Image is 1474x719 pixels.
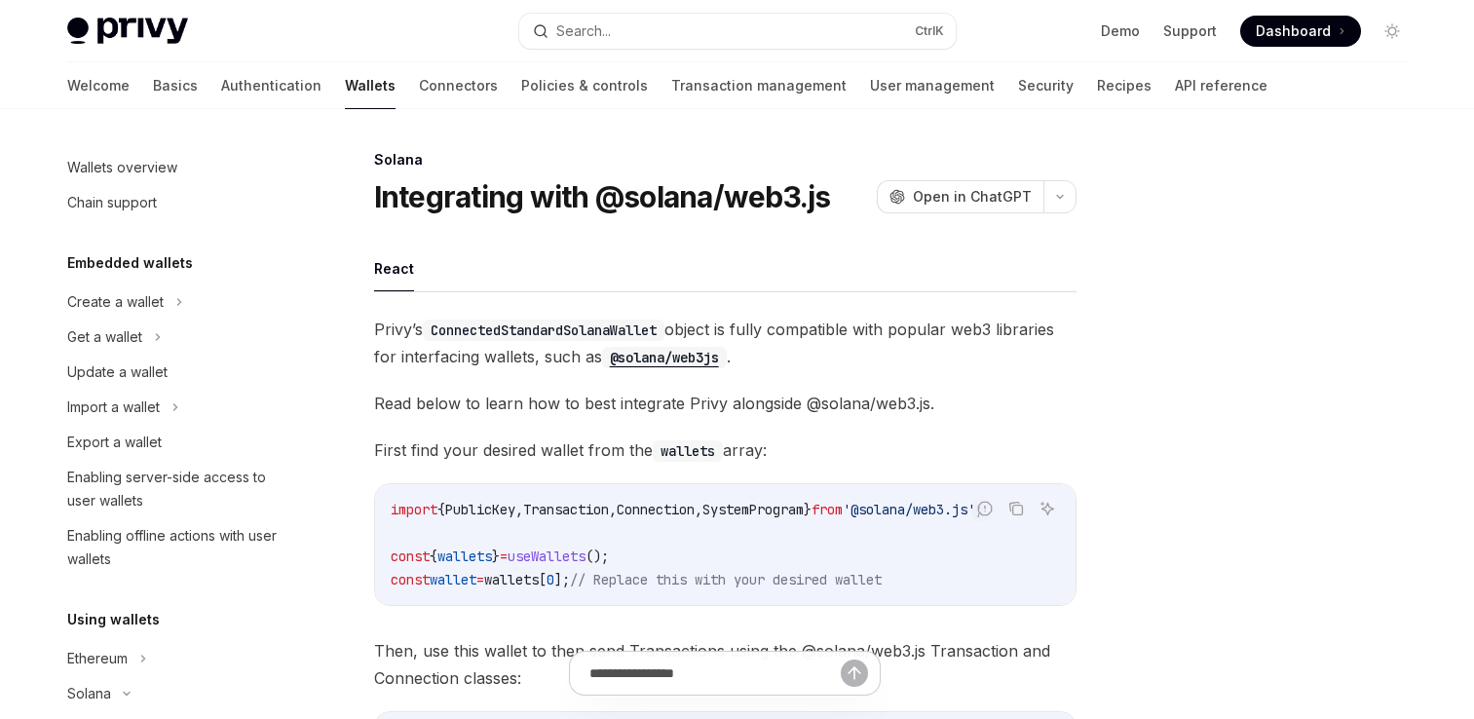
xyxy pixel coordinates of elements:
span: Read below to learn how to best integrate Privy alongside @solana/web3.js. [374,390,1077,417]
a: Export a wallet [52,425,301,460]
a: Support [1163,21,1217,41]
a: @solana/web3js [602,347,727,366]
a: Enabling offline actions with user wallets [52,518,301,577]
span: '@solana/web3.js' [843,501,975,518]
a: Recipes [1097,62,1152,109]
div: Enabling offline actions with user wallets [67,524,289,571]
span: } [492,548,500,565]
h5: Embedded wallets [67,251,193,275]
span: , [515,501,523,518]
a: Welcome [67,62,130,109]
button: Open in ChatGPT [877,180,1043,213]
button: Send message [841,660,868,687]
span: useWallets [508,548,586,565]
span: } [804,501,812,518]
code: wallets [653,440,723,462]
button: Report incorrect code [972,496,998,521]
span: const [391,548,430,565]
button: Get a wallet [52,320,171,355]
div: Chain support [67,191,157,214]
a: Chain support [52,185,301,220]
div: Search... [556,19,611,43]
div: Export a wallet [67,431,162,454]
a: Demo [1101,21,1140,41]
span: SystemProgram [702,501,804,518]
a: Wallets [345,62,396,109]
span: , [695,501,702,518]
h5: Using wallets [67,608,160,631]
a: Connectors [419,62,498,109]
div: Create a wallet [67,290,164,314]
span: { [430,548,437,565]
a: Update a wallet [52,355,301,390]
span: ]; [554,571,570,588]
div: Get a wallet [67,325,142,349]
span: wallets [484,571,539,588]
a: Wallets overview [52,150,301,185]
span: 0 [547,571,554,588]
span: = [500,548,508,565]
h1: Integrating with @solana/web3.js [374,179,831,214]
span: { [437,501,445,518]
div: Import a wallet [67,396,160,419]
span: Connection [617,501,695,518]
a: API reference [1175,62,1267,109]
img: light logo [67,18,188,45]
code: ConnectedStandardSolanaWallet [423,320,664,341]
button: Import a wallet [52,390,189,425]
a: Enabling server-side access to user wallets [52,460,301,518]
a: Security [1018,62,1074,109]
span: Dashboard [1256,21,1331,41]
span: wallet [430,571,476,588]
a: Transaction management [671,62,847,109]
span: First find your desired wallet from the array: [374,436,1077,464]
span: , [609,501,617,518]
a: Dashboard [1240,16,1361,47]
button: Copy the contents from the code block [1003,496,1029,521]
a: Authentication [221,62,321,109]
a: User management [870,62,995,109]
div: Enabling server-side access to user wallets [67,466,289,512]
span: Ctrl K [915,23,944,39]
div: Solana [67,682,111,705]
button: Ask AI [1035,496,1060,521]
span: const [391,571,430,588]
span: // Replace this with your desired wallet [570,571,882,588]
span: Privy’s object is fully compatible with popular web3 libraries for interfacing wallets, such as . [374,316,1077,370]
input: Ask a question... [589,652,841,695]
a: Basics [153,62,198,109]
span: import [391,501,437,518]
div: Ethereum [67,647,128,670]
span: from [812,501,843,518]
span: Transaction [523,501,609,518]
code: @solana/web3js [602,347,727,368]
div: Solana [374,150,1077,170]
span: = [476,571,484,588]
span: Then, use this wallet to then send Transactions using the @solana/web3.js Transaction and Connect... [374,637,1077,692]
div: Update a wallet [67,360,168,384]
button: Solana [52,676,140,711]
span: PublicKey [445,501,515,518]
button: Create a wallet [52,284,193,320]
button: React [374,246,414,291]
span: Open in ChatGPT [913,187,1032,207]
a: Policies & controls [521,62,648,109]
span: (); [586,548,609,565]
span: [ [539,571,547,588]
div: Wallets overview [67,156,177,179]
button: Toggle dark mode [1377,16,1408,47]
button: Ethereum [52,641,157,676]
span: wallets [437,548,492,565]
button: Search...CtrlK [519,14,956,49]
